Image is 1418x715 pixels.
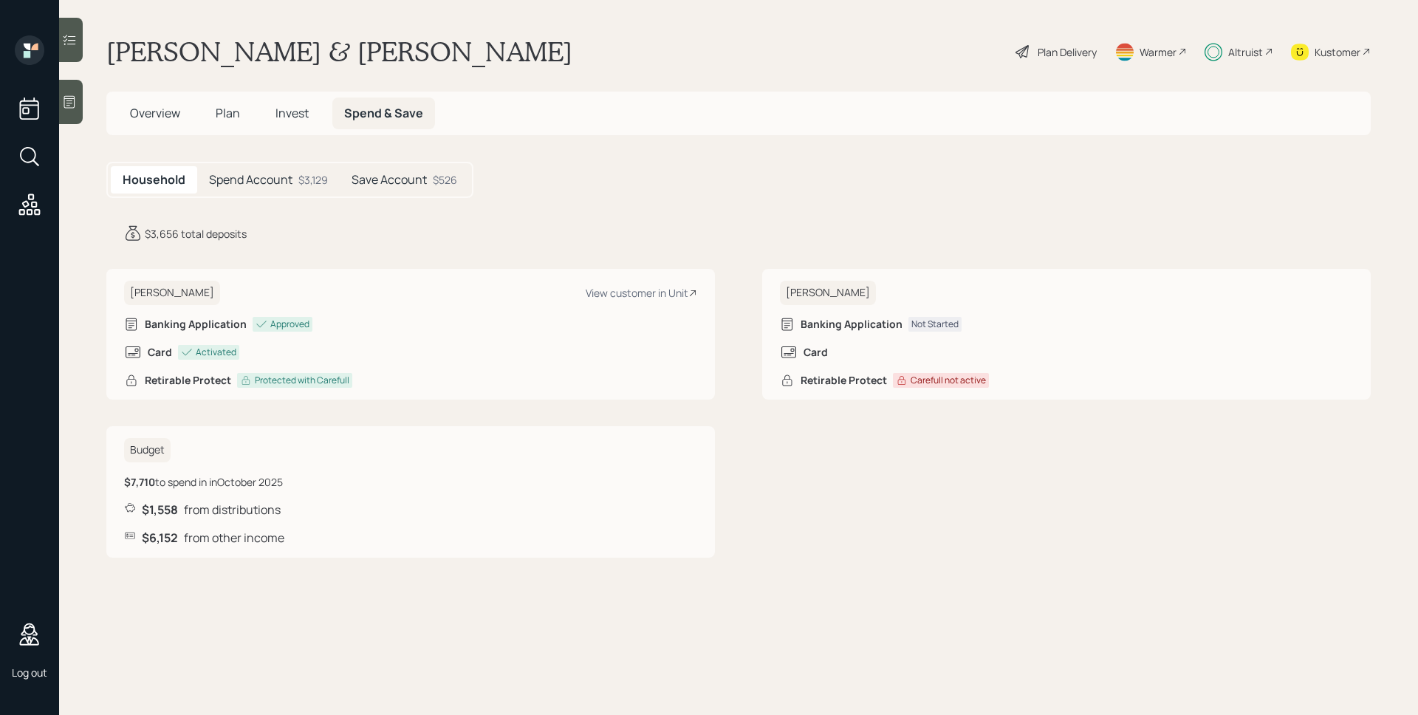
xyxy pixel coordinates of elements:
[911,374,986,387] div: Carefull not active
[142,502,178,518] b: $1,558
[124,474,283,490] div: to spend in in October 2025
[586,286,697,300] div: View customer in Unit
[298,172,328,188] div: $3,129
[145,226,247,242] div: $3,656 total deposits
[124,502,697,518] div: from distributions
[123,173,185,187] h5: Household
[145,318,247,331] h6: Banking Application
[124,530,697,546] div: from other income
[124,281,220,305] h6: [PERSON_NAME]
[12,666,47,680] div: Log out
[1140,44,1176,60] div: Warmer
[124,438,171,462] h6: Budget
[216,105,240,121] span: Plan
[780,281,876,305] h6: [PERSON_NAME]
[801,318,902,331] h6: Banking Application
[209,173,292,187] h5: Spend Account
[145,374,231,387] h6: Retirable Protect
[804,346,828,359] h6: Card
[1038,44,1097,60] div: Plan Delivery
[1228,44,1263,60] div: Altruist
[801,374,887,387] h6: Retirable Protect
[270,318,309,331] div: Approved
[433,172,457,188] div: $526
[196,346,236,359] div: Activated
[130,105,180,121] span: Overview
[148,346,172,359] h6: Card
[106,35,572,68] h1: [PERSON_NAME] & [PERSON_NAME]
[124,475,155,489] b: $7,710
[255,374,349,387] div: Protected with Carefull
[911,318,959,331] div: Not Started
[142,530,178,546] b: $6,152
[1315,44,1360,60] div: Kustomer
[275,105,309,121] span: Invest
[352,173,427,187] h5: Save Account
[344,105,423,121] span: Spend & Save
